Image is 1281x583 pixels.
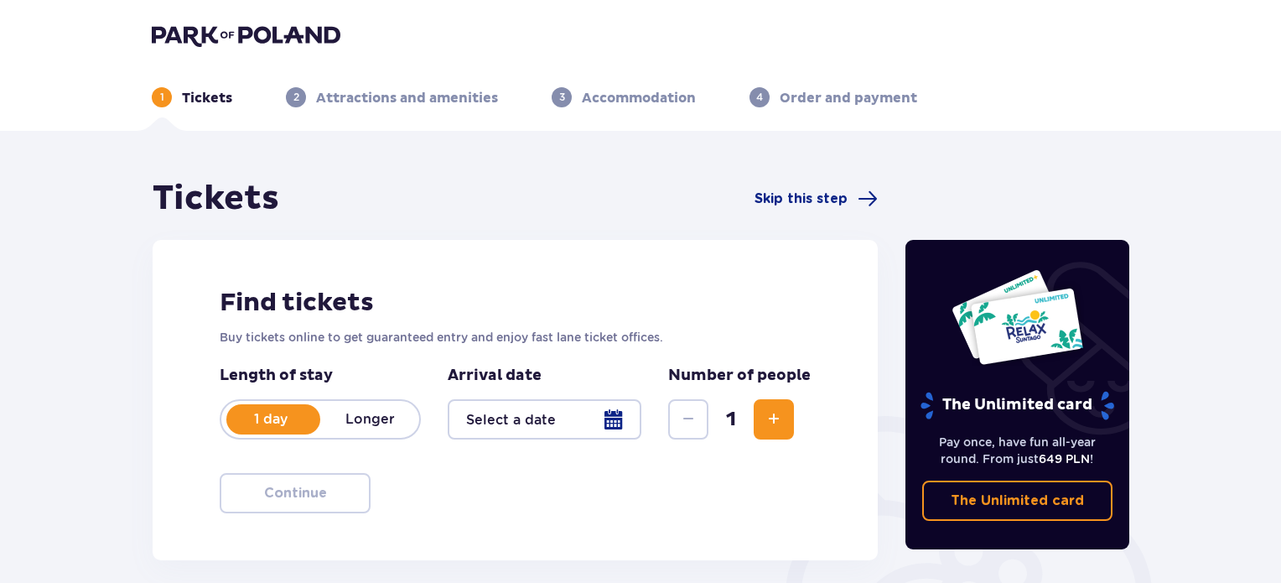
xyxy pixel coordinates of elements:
[220,473,371,513] button: Continue
[755,190,848,208] span: Skip this step
[712,407,750,432] span: 1
[160,90,164,105] p: 1
[756,90,763,105] p: 4
[153,178,279,220] h1: Tickets
[293,90,299,105] p: 2
[286,87,498,107] div: 2Attractions and amenities
[780,89,917,107] p: Order and payment
[755,189,878,209] a: Skip this step
[552,87,696,107] div: 3Accommodation
[749,87,917,107] div: 4Order and payment
[316,89,498,107] p: Attractions and amenities
[922,481,1113,521] a: The Unlimited card
[264,484,327,502] p: Continue
[448,366,542,386] p: Arrival date
[220,329,811,346] p: Buy tickets online to get guaranteed entry and enjoy fast lane ticket offices.
[182,89,232,107] p: Tickets
[668,399,708,440] button: Decrease
[220,287,811,319] h2: Find tickets
[951,268,1084,366] img: Two entry cards to Suntago with the word 'UNLIMITED RELAX', featuring a white background with tro...
[152,87,232,107] div: 1Tickets
[220,366,421,386] p: Length of stay
[152,23,340,47] img: Park of Poland logo
[919,391,1116,420] p: The Unlimited card
[582,89,696,107] p: Accommodation
[668,366,811,386] p: Number of people
[320,410,419,429] p: Longer
[951,492,1084,510] p: The Unlimited card
[754,399,794,440] button: Increase
[1039,452,1090,466] span: 649 PLN
[922,434,1113,467] p: Pay once, have fun all-year round. From just !
[559,90,565,105] p: 3
[221,410,320,429] p: 1 day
